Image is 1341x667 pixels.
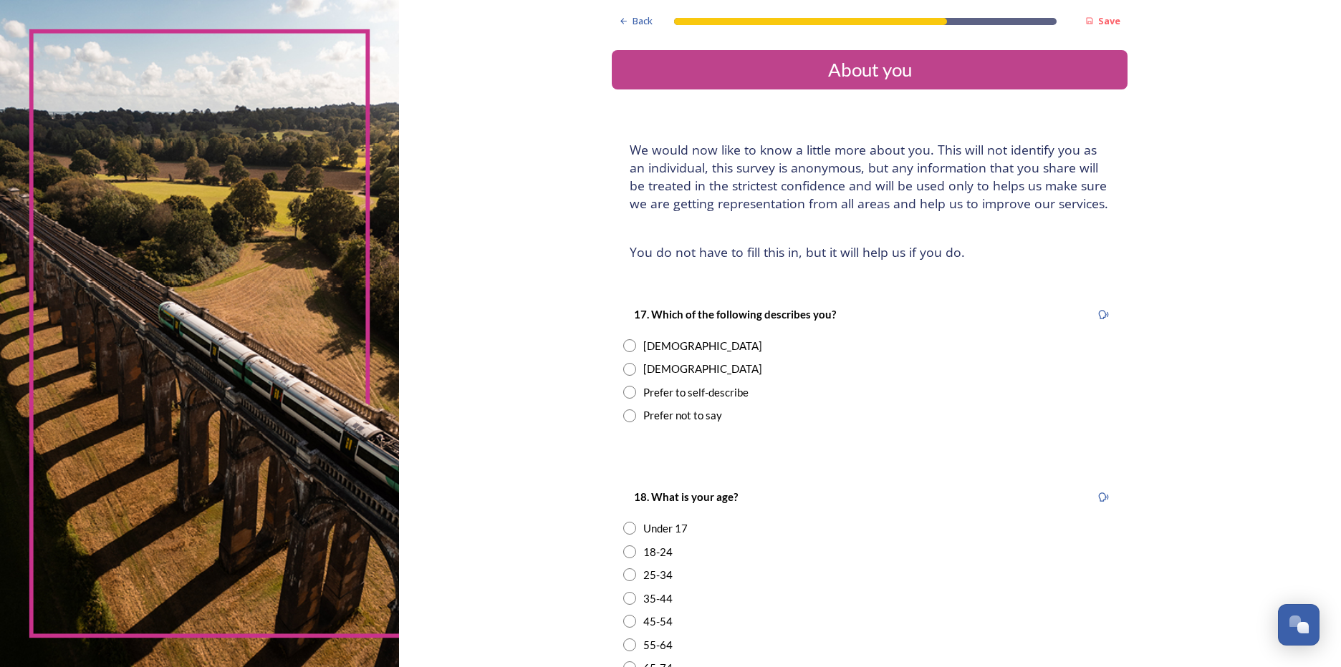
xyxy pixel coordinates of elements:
[1278,604,1320,646] button: Open Chat
[643,407,722,424] div: Prefer not to say
[634,308,836,321] strong: 17. Which of the following describes you?
[643,544,673,560] div: 18-24
[643,338,762,354] div: [DEMOGRAPHIC_DATA]
[617,56,1122,84] div: About you
[643,637,673,653] div: 55-64
[643,590,673,607] div: 35-44
[1098,14,1120,27] strong: Save
[630,141,1110,213] h4: We would now like to know a little more about you. This will not identify you as an individual, t...
[643,567,673,583] div: 25-34
[634,490,738,503] strong: 18. What is your age?
[643,384,749,401] div: Prefer to self-describe
[643,520,688,537] div: Under 17
[643,613,673,630] div: 45-54
[633,14,653,28] span: Back
[643,361,762,377] div: [DEMOGRAPHIC_DATA]
[630,243,1110,261] h4: You do not have to fill this in, but it will help us if you do.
